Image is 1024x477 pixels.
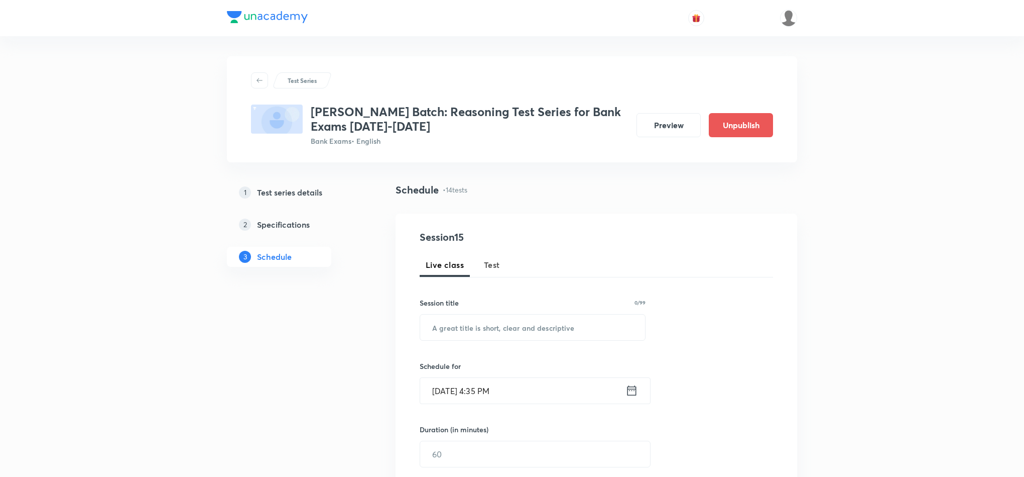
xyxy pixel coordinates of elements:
h5: Test series details [257,186,322,199]
img: Company Logo [227,11,308,23]
p: 2 [239,219,251,231]
button: Preview [636,113,701,137]
img: fallback-thumbnail.png [251,105,303,134]
h5: Schedule [257,251,292,263]
button: avatar [688,10,704,26]
button: Unpublish [709,113,773,137]
a: 2Specifications [227,215,363,235]
p: Bank Exams • English [311,136,628,146]
img: avatar [692,14,701,23]
p: 1 [239,186,251,199]
a: 1Test series details [227,182,363,203]
p: 0/99 [634,300,646,305]
h6: Duration (in minutes) [420,424,488,435]
h6: Schedule for [420,361,646,371]
h5: Specifications [257,219,310,231]
h3: [PERSON_NAME] Batch: Reasoning Test Series for Bank Exams [DATE]-[DATE] [311,105,628,134]
input: 60 [420,441,650,467]
p: 3 [239,251,251,263]
p: Test Series [288,76,317,85]
span: Live class [426,259,464,271]
h4: Session 15 [420,230,603,245]
a: Company Logo [227,11,308,26]
input: A great title is short, clear and descriptive [420,315,645,340]
p: • 14 tests [443,184,467,195]
span: Test [484,259,500,271]
img: Kriti [780,10,797,27]
h6: Session title [420,298,459,308]
h4: Schedule [396,182,439,198]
